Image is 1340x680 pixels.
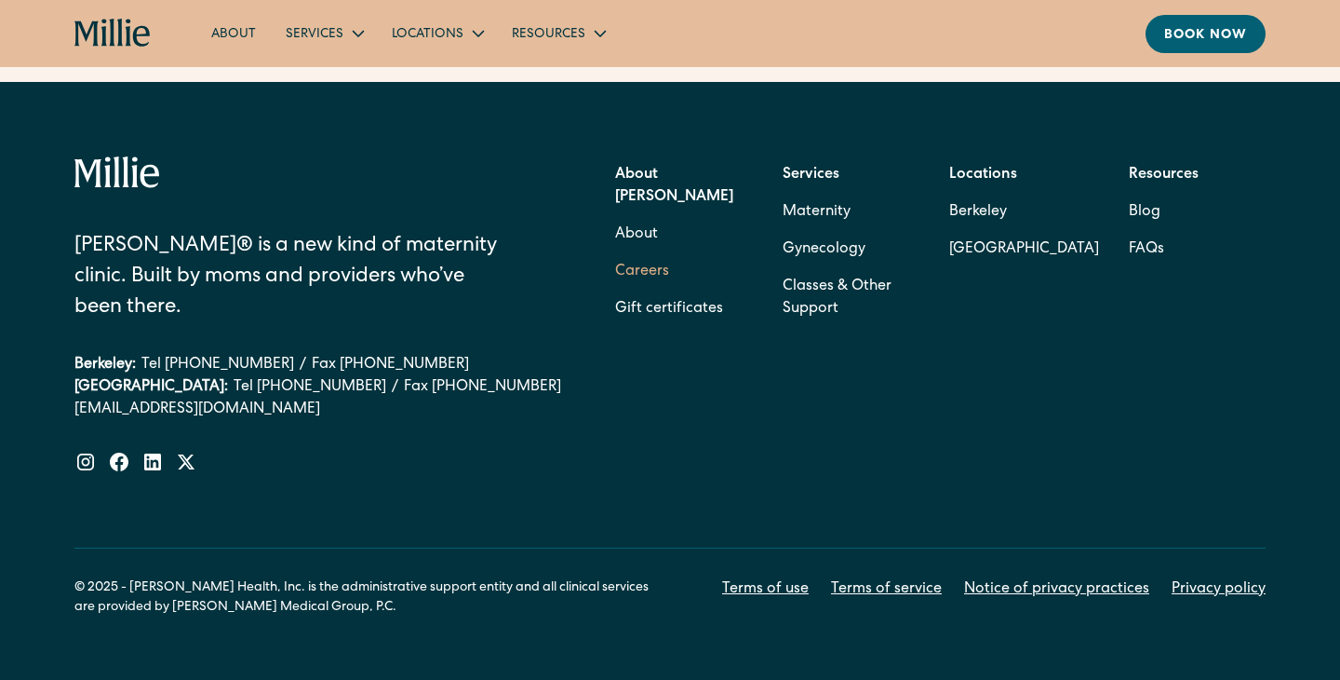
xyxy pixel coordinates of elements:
[615,216,658,253] a: About
[74,399,562,421] a: [EMAIL_ADDRESS][DOMAIN_NAME]
[377,18,497,48] div: Locations
[497,18,619,48] div: Resources
[512,25,585,45] div: Resources
[74,232,513,324] div: [PERSON_NAME]® is a new kind of maternity clinic. Built by moms and providers who’ve been there.
[1129,231,1164,268] a: FAQs
[74,354,136,376] div: Berkeley:
[1172,578,1266,601] a: Privacy policy
[234,376,386,399] a: Tel [PHONE_NUMBER]
[286,25,343,45] div: Services
[783,194,851,231] a: Maternity
[300,354,306,376] div: /
[141,354,294,376] a: Tel [PHONE_NUMBER]
[783,268,919,328] a: Classes & Other Support
[1129,194,1160,231] a: Blog
[783,168,839,183] strong: Services
[271,18,377,48] div: Services
[831,578,942,601] a: Terms of service
[1164,26,1247,46] div: Book now
[74,19,152,48] a: home
[949,194,1099,231] a: Berkeley
[392,25,463,45] div: Locations
[312,354,469,376] a: Fax [PHONE_NUMBER]
[615,253,669,291] a: Careers
[74,578,670,618] div: © 2025 - [PERSON_NAME] Health, Inc. is the administrative support entity and all clinical service...
[783,231,865,268] a: Gynecology
[196,18,271,48] a: About
[949,231,1099,268] a: [GEOGRAPHIC_DATA]
[615,168,733,205] strong: About [PERSON_NAME]
[615,291,723,328] a: Gift certificates
[722,578,809,601] a: Terms of use
[949,168,1017,183] strong: Locations
[392,376,398,399] div: /
[74,376,228,399] div: [GEOGRAPHIC_DATA]:
[404,376,561,399] a: Fax [PHONE_NUMBER]
[964,578,1149,601] a: Notice of privacy practices
[1129,168,1199,183] strong: Resources
[1146,15,1266,53] a: Book now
